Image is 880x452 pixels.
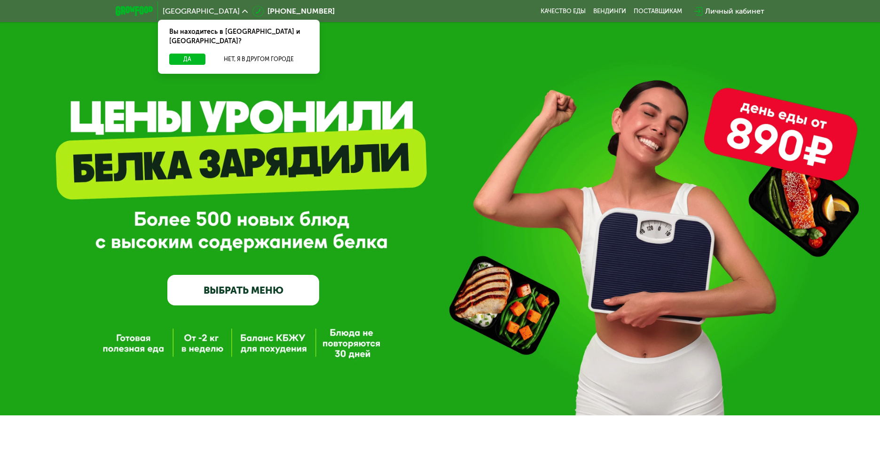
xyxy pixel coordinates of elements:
div: поставщикам [634,8,682,15]
a: Вендинги [593,8,626,15]
span: [GEOGRAPHIC_DATA] [163,8,240,15]
a: ВЫБРАТЬ МЕНЮ [167,275,320,305]
button: Нет, я в другом городе [209,54,308,65]
button: Да [169,54,205,65]
div: Личный кабинет [705,6,764,17]
a: Качество еды [541,8,586,15]
a: [PHONE_NUMBER] [252,6,335,17]
div: Вы находитесь в [GEOGRAPHIC_DATA] и [GEOGRAPHIC_DATA]? [158,20,320,54]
